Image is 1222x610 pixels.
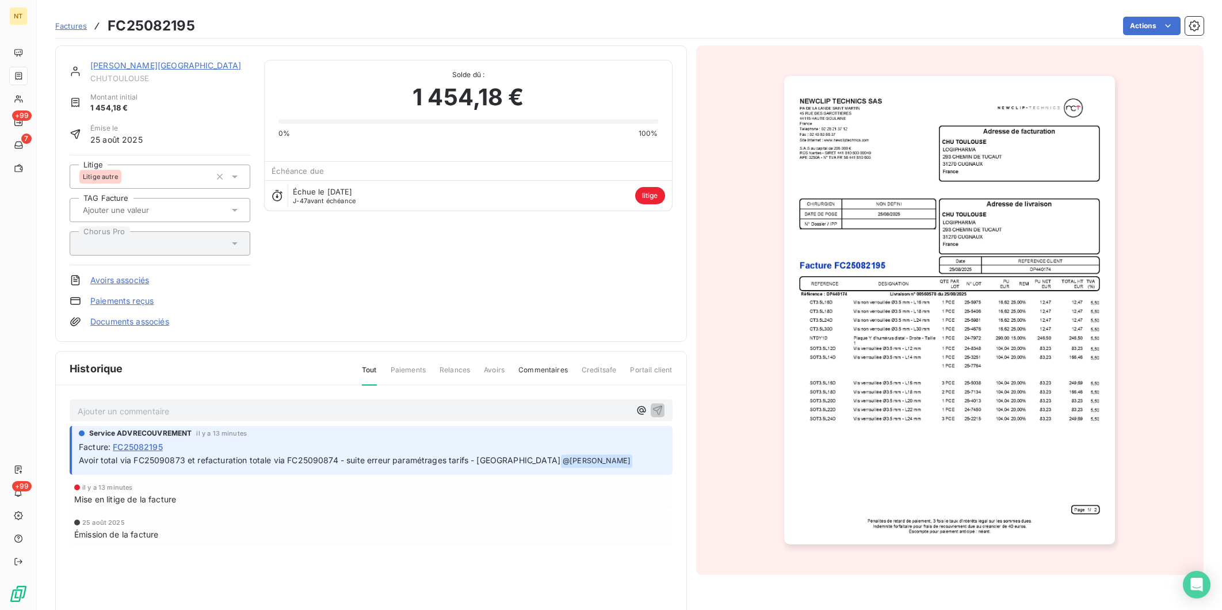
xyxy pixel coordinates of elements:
[90,102,138,114] span: 1 454,18 €
[55,20,87,32] a: Factures
[293,197,356,204] span: avant échéance
[9,585,28,603] img: Logo LeanPay
[79,455,560,465] span: Avoir total via FC25090873 et refacturation totale via FC25090874 - suite erreur paramétrages tar...
[70,361,123,376] span: Historique
[90,134,143,146] span: 25 août 2025
[90,316,169,327] a: Documents associés
[89,428,192,439] span: Service ADVRECOUVREMENT
[12,110,32,121] span: +99
[55,21,87,30] span: Factures
[82,205,197,215] input: Ajouter une valeur
[278,70,658,80] span: Solde dû :
[90,123,143,134] span: Émise le
[293,197,307,205] span: J-47
[293,187,352,196] span: Échue le [DATE]
[413,80,524,115] span: 1 454,18 €
[108,16,195,36] h3: FC25082195
[639,128,658,139] span: 100%
[74,528,158,540] span: Émission de la facture
[90,92,138,102] span: Montant initial
[83,173,118,180] span: Litige autre
[113,441,163,453] span: FC25082195
[12,481,32,491] span: +99
[82,519,125,526] span: 25 août 2025
[1123,17,1181,35] button: Actions
[484,365,505,384] span: Avoirs
[561,455,632,468] span: @ [PERSON_NAME]
[82,484,133,491] span: il y a 13 minutes
[391,365,426,384] span: Paiements
[440,365,470,384] span: Relances
[362,365,377,386] span: Tout
[1183,571,1210,598] div: Open Intercom Messenger
[9,7,28,25] div: NT
[90,60,242,70] a: [PERSON_NAME][GEOGRAPHIC_DATA]
[582,365,617,384] span: Creditsafe
[74,493,176,505] span: Mise en litige de la facture
[196,430,247,437] span: il y a 13 minutes
[21,134,32,144] span: 7
[278,128,290,139] span: 0%
[90,274,149,286] a: Avoirs associés
[630,365,672,384] span: Portail client
[272,166,324,176] span: Échéance due
[518,365,568,384] span: Commentaires
[79,441,110,453] span: Facture :
[90,74,250,83] span: CHUTOULOUSE
[635,187,665,204] span: litige
[90,295,154,307] a: Paiements reçus
[784,76,1115,544] img: invoice_thumbnail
